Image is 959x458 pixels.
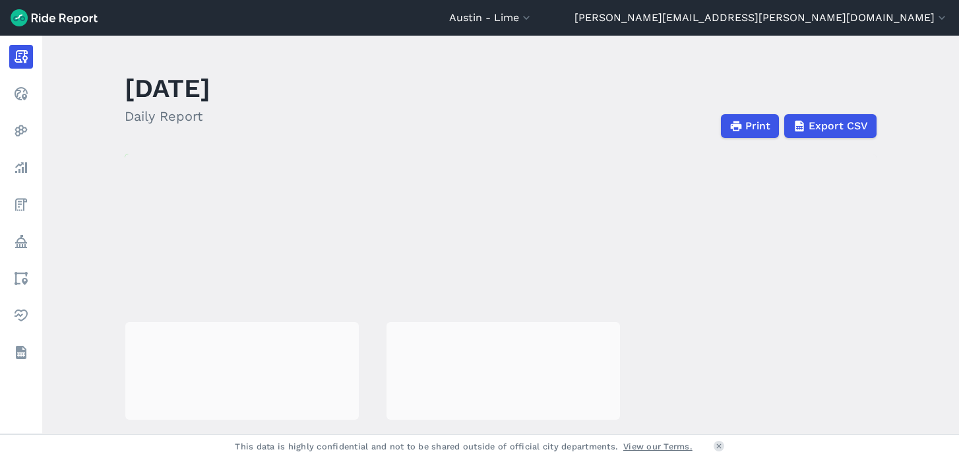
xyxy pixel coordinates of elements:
button: [PERSON_NAME][EMAIL_ADDRESS][PERSON_NAME][DOMAIN_NAME] [574,10,948,26]
h1: [DATE] [125,70,210,106]
span: Print [745,118,770,134]
a: Analyze [9,156,33,180]
a: Policy [9,230,33,253]
span: Export CSV [809,118,868,134]
a: Realtime [9,82,33,106]
button: Export CSV [784,114,877,138]
div: loading [387,322,620,420]
a: Report [9,45,33,69]
button: Print [721,114,779,138]
a: Areas [9,267,33,290]
a: Fees [9,193,33,216]
img: Ride Report [11,9,98,26]
a: Health [9,304,33,327]
h2: Daily Report [125,106,210,126]
a: View our Terms. [623,440,693,453]
a: Heatmaps [9,119,33,143]
div: loading [125,322,359,420]
button: Austin - Lime [449,10,533,26]
a: Datasets [9,341,33,364]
